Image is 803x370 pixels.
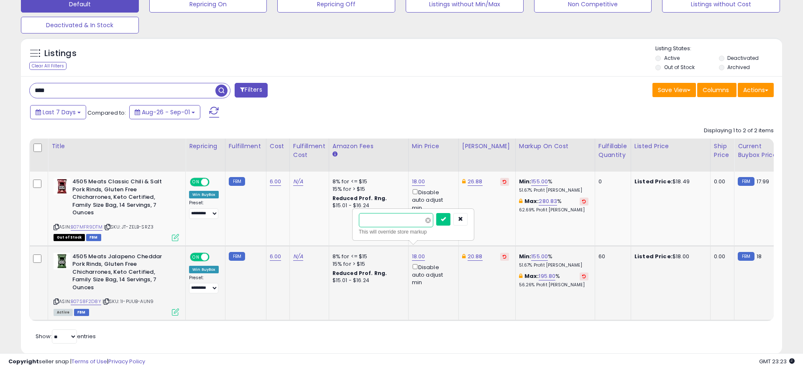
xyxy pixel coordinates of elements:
div: Preset: [189,275,219,294]
small: FBM [229,177,245,186]
img: 41t-CUcdGqL._SL40_.jpg [54,253,70,270]
i: This overrides the store level Dynamic Max Price for this listing [462,254,465,259]
span: OFF [208,253,222,260]
a: 26.88 [468,177,483,186]
a: 6.00 [270,177,281,186]
b: Max: [524,272,539,280]
a: 18.00 [412,252,425,261]
div: Amazon Fees [332,142,405,151]
small: Amazon Fees. [332,151,338,158]
div: Ship Price [714,142,731,159]
div: Fulfillable Quantity [598,142,627,159]
p: Listing States: [655,45,782,53]
a: 280.83 [539,197,557,206]
span: OFF [208,179,222,186]
div: Disable auto adjust min [412,262,452,287]
a: B07MFR9DTM [71,224,102,231]
span: ON [191,179,201,186]
a: 18.00 [412,177,425,186]
h5: Listings [44,48,77,59]
div: ASIN: [54,178,179,240]
div: Win BuyBox [189,266,219,273]
span: | SKU: 1I-PUUB-AUN9 [102,298,153,305]
p: 56.26% Profit [PERSON_NAME] [519,282,588,288]
b: Reduced Prof. Rng. [332,195,387,202]
div: $18.00 [634,253,704,260]
span: Columns [703,86,729,94]
span: All listings currently available for purchase on Amazon [54,309,73,316]
div: Fulfillment Cost [293,142,325,159]
div: Disable auto adjust min [412,188,452,212]
div: 0 [598,178,624,185]
a: 20.88 [468,252,483,261]
a: Privacy Policy [108,357,145,365]
div: ASIN: [54,253,179,315]
a: 6.00 [270,252,281,261]
div: $15.01 - $16.24 [332,277,402,284]
div: Cost [270,142,286,151]
div: Repricing [189,142,222,151]
button: Filters [235,83,267,98]
small: FBM [738,252,754,261]
label: Out of Stock [664,64,695,71]
img: 41r9FS+XhBL._SL40_.jpg [54,178,70,195]
a: B07S8F2D8Y [71,298,101,305]
b: Listed Price: [634,252,673,260]
span: FBM [74,309,89,316]
div: seller snap | | [8,358,145,366]
strong: Copyright [8,357,39,365]
div: Clear All Filters [29,62,66,70]
a: N/A [293,252,303,261]
a: 195.80 [539,272,555,280]
div: % [519,253,588,268]
span: Show: entries [36,332,96,340]
b: 4505 Meats Classic Chili & Salt Pork Rinds, Gluten Free Chicharrones, Keto Certified, Family Size... [72,178,174,219]
label: Archived [727,64,750,71]
div: Displaying 1 to 2 of 2 items [704,127,774,135]
button: Aug-26 - Sep-01 [129,105,200,119]
i: Revert to store-level Max Markup [582,274,586,278]
p: 51.67% Profit [PERSON_NAME] [519,262,588,268]
span: Compared to: [87,109,126,117]
div: Fulfillment [229,142,263,151]
span: Last 7 Days [43,108,76,116]
div: Listed Price [634,142,707,151]
div: % [519,178,588,193]
div: $18.49 [634,178,704,185]
label: Deactivated [727,54,759,62]
b: 4505 Meats Jalapeno Cheddar Pork Rinds, Gluten Free Chicharrones, Keto Certified, Family Size Bag... [72,253,174,294]
b: Min: [519,252,532,260]
div: 0.00 [714,253,728,260]
button: Last 7 Days [30,105,86,119]
div: This will override store markup [359,228,468,236]
div: Current Buybox Price [738,142,781,159]
div: $15.01 - $16.24 [332,202,402,209]
a: 155.00 [531,252,548,261]
a: 155.00 [531,177,548,186]
small: FBM [229,252,245,261]
i: Revert to store-level Dynamic Max Price [503,254,506,259]
button: Deactivated & In Stock [21,17,139,33]
label: Active [664,54,680,62]
span: | SKU: JT-ZELB-SRZ3 [104,224,153,230]
div: 0.00 [714,178,728,185]
p: 62.69% Profit [PERSON_NAME] [519,207,588,213]
b: Reduced Prof. Rng. [332,270,387,277]
div: Markup on Cost [519,142,591,151]
div: Preset: [189,200,219,219]
div: 15% for > $15 [332,185,402,193]
div: 8% for <= $15 [332,178,402,185]
div: Win BuyBox [189,191,219,198]
div: 15% for > $15 [332,260,402,268]
div: % [519,198,588,213]
button: Columns [697,83,737,97]
span: ON [191,253,201,260]
th: The percentage added to the cost of goods (COGS) that forms the calculator for Min & Max prices. [515,139,595,172]
span: FBM [86,234,101,241]
b: Min: [519,177,532,185]
b: Max: [524,197,539,205]
i: This overrides the store level max markup for this listing [519,273,522,279]
span: 18 [757,252,762,260]
div: 60 [598,253,624,260]
p: 51.67% Profit [PERSON_NAME] [519,188,588,193]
